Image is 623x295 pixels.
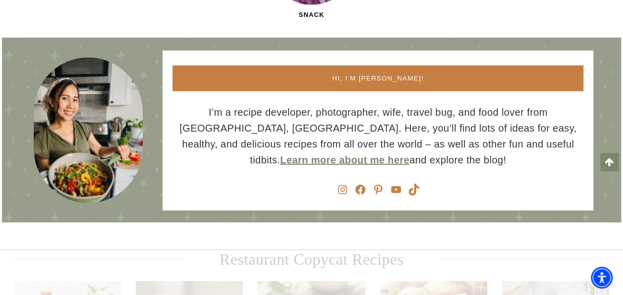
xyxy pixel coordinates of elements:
a: Scroll to top [600,153,618,171]
h5: Hi, I’m [PERSON_NAME]! [172,66,583,91]
p: I’m a recipe developer, photographer, wife, travel bug, and food lover from [GEOGRAPHIC_DATA], [G... [172,104,583,168]
a: Learn more about me here [280,154,409,165]
div: Snack [266,5,358,25]
h2: Restaurant Copycat Recipes [198,247,425,271]
div: Accessibility Menu [591,267,613,289]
